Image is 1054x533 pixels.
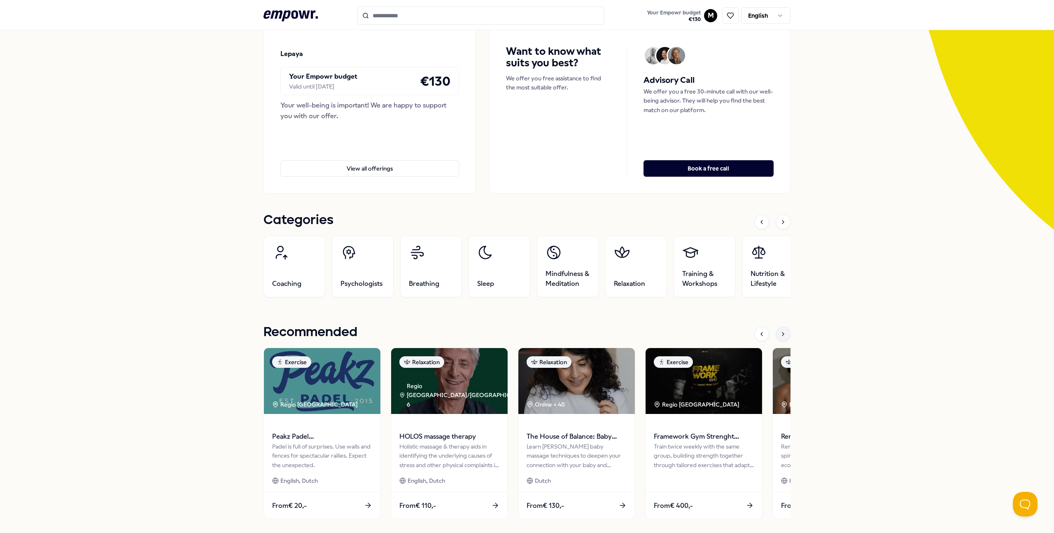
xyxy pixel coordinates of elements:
[646,348,762,414] img: package image
[647,9,701,16] span: Your Empowr budget
[289,71,357,82] p: Your Empowr budget
[781,500,817,511] span: From € 115,-
[527,356,571,368] div: Relaxation
[527,500,564,511] span: From € 130,-
[391,348,508,519] a: package imageRelaxationRegio [GEOGRAPHIC_DATA]/[GEOGRAPHIC_DATA] + 6HOLOS massage therapyHolistic...
[644,7,704,24] a: Your Empowr budget€130
[781,356,826,368] div: Relaxation
[280,476,318,485] span: English, Dutch
[654,431,754,442] span: Framework Gym Strenght training - The base
[264,348,380,414] img: package image
[546,269,590,289] span: Mindfulness & Meditation
[645,8,702,24] button: Your Empowr budget€130
[399,442,499,470] div: Holistic massage & therapy aids in identifying the underlying causes of stress and other physical...
[1013,492,1038,517] iframe: Help Scout Beacon - Open
[263,210,333,231] h1: Categories
[773,348,889,414] img: package image
[272,279,301,289] span: Coaching
[605,236,667,297] a: Relaxation
[399,500,436,511] span: From € 110,-
[280,147,459,177] a: View all offerings
[399,431,499,442] span: HOLOS massage therapy
[420,71,450,91] h4: € 130
[537,236,599,297] a: Mindfulness & Meditation
[674,236,735,297] a: Training & Workshops
[645,348,763,519] a: package imageExerciseRegio [GEOGRAPHIC_DATA] Framework Gym Strenght training - The baseTrain twic...
[400,236,462,297] a: Breathing
[272,400,359,409] div: Regio [GEOGRAPHIC_DATA]
[469,236,530,297] a: Sleep
[644,87,774,115] p: We offer you a free 30-minute call with our well-being advisor. They will help you find the best ...
[263,322,357,343] h1: Recommended
[272,500,307,511] span: From € 20,-
[535,476,551,485] span: Dutch
[263,348,381,519] a: package imageExerciseRegio [GEOGRAPHIC_DATA] Peakz Padel [GEOGRAPHIC_DATA]Padel is full of surpri...
[527,442,627,470] div: Learn [PERSON_NAME] baby massage techniques to deepen your connection with your baby and promote ...
[280,160,459,177] button: View all offerings
[772,348,890,519] a: package imageRelaxationRegio [GEOGRAPHIC_DATA] Renessence: Wellness & MindfulnessRenessence combi...
[789,476,827,485] span: English, Dutch
[614,279,645,289] span: Relaxation
[527,400,565,409] div: Online + 40
[654,400,741,409] div: Regio [GEOGRAPHIC_DATA]
[656,47,674,64] img: Avatar
[527,431,627,442] span: The House of Balance: Baby massage at home
[654,356,693,368] div: Exercise
[654,442,754,470] div: Train twice weekly with the same group, building strength together through tailored exercises tha...
[668,47,685,64] img: Avatar
[645,47,662,64] img: Avatar
[280,100,459,121] div: Your well-being is important! We are happy to support you with our offer.
[518,348,635,519] a: package imageRelaxationOnline + 40The House of Balance: Baby massage at homeLearn [PERSON_NAME] b...
[781,431,881,442] span: Renessence: Wellness & Mindfulness
[357,7,604,25] input: Search for products, categories or subcategories
[272,431,372,442] span: Peakz Padel [GEOGRAPHIC_DATA]
[399,356,444,368] div: Relaxation
[409,279,439,289] span: Breathing
[263,236,325,297] a: Coaching
[654,500,693,511] span: From € 400,-
[781,400,868,409] div: Regio [GEOGRAPHIC_DATA]
[704,9,717,22] button: M
[408,476,445,485] span: English, Dutch
[647,16,701,23] span: € 130
[682,269,727,289] span: Training & Workshops
[477,279,494,289] span: Sleep
[289,82,357,91] div: Valid until [DATE]
[272,356,311,368] div: Exercise
[399,381,536,409] div: Regio [GEOGRAPHIC_DATA]/[GEOGRAPHIC_DATA] + 6
[644,74,774,87] h5: Advisory Call
[644,160,774,177] button: Book a free call
[506,74,610,92] p: We offer you free assistance to find the most suitable offer.
[332,236,394,297] a: Psychologists
[506,46,610,69] h4: Want to know what suits you best?
[391,348,508,414] img: package image
[280,49,303,59] p: Lepaya
[340,279,382,289] span: Psychologists
[518,348,635,414] img: package image
[742,236,804,297] a: Nutrition & Lifestyle
[781,442,881,470] div: Renessence combines science and spirit to optimize health. A unique ecosystem for well-being and ...
[272,442,372,470] div: Padel is full of surprises. Use walls and fences for spectacular rallies. Expect the unexpected.
[751,269,795,289] span: Nutrition & Lifestyle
